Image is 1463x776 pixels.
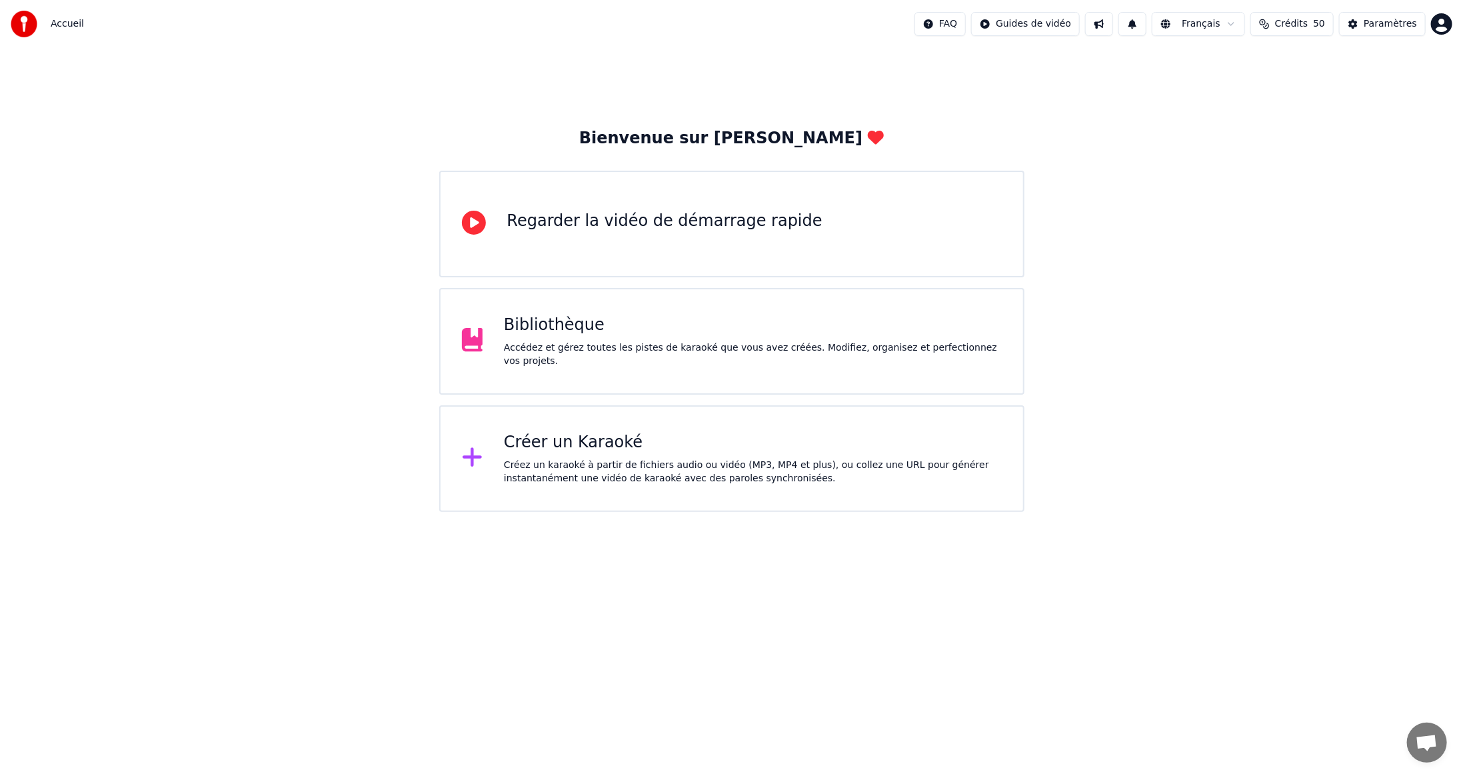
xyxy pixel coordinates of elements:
button: Crédits50 [1250,12,1334,36]
button: FAQ [914,12,966,36]
div: Bibliothèque [504,315,1002,336]
img: youka [11,11,37,37]
button: Paramètres [1339,12,1426,36]
span: Crédits [1275,17,1308,31]
div: Regarder la vidéo de démarrage rapide [507,211,822,232]
div: Créez un karaoké à partir de fichiers audio ou vidéo (MP3, MP4 et plus), ou collez une URL pour g... [504,459,1002,485]
div: Paramètres [1364,17,1417,31]
div: Ouvrir le chat [1407,723,1447,763]
div: Créer un Karaoké [504,432,1002,453]
button: Guides de vidéo [971,12,1080,36]
div: Bienvenue sur [PERSON_NAME] [579,128,884,149]
span: 50 [1313,17,1325,31]
div: Accédez et gérez toutes les pistes de karaoké que vous avez créées. Modifiez, organisez et perfec... [504,341,1002,368]
span: Accueil [51,17,84,31]
nav: breadcrumb [51,17,84,31]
